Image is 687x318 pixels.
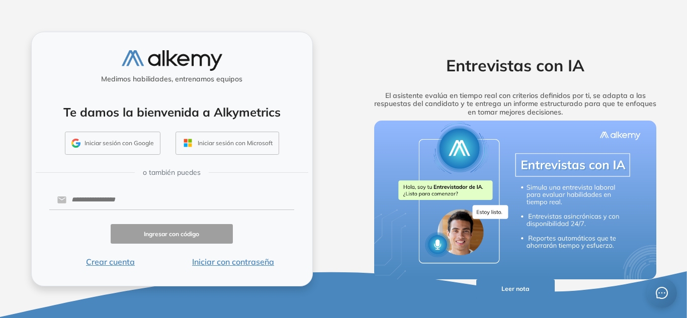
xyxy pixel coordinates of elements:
[65,132,160,155] button: Iniciar sesión con Google
[182,137,194,149] img: OUTLOOK_ICON
[36,75,308,83] h5: Medimos habilidades, entrenamos equipos
[171,256,294,268] button: Iniciar con contraseña
[143,167,201,178] span: o también puedes
[49,256,172,268] button: Crear cuenta
[359,56,672,75] h2: Entrevistas con IA
[122,50,222,71] img: logo-alkemy
[176,132,279,155] button: Iniciar sesión con Microsoft
[71,139,80,148] img: GMAIL_ICON
[374,121,657,279] img: img-more-info
[476,279,555,299] button: Leer nota
[45,105,299,120] h4: Te damos la bienvenida a Alkymetrics
[655,286,668,299] span: message
[359,91,672,117] h5: El asistente evalúa en tiempo real con criterios definidos por ti, se adapta a las respuestas del...
[111,224,233,244] button: Ingresar con código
